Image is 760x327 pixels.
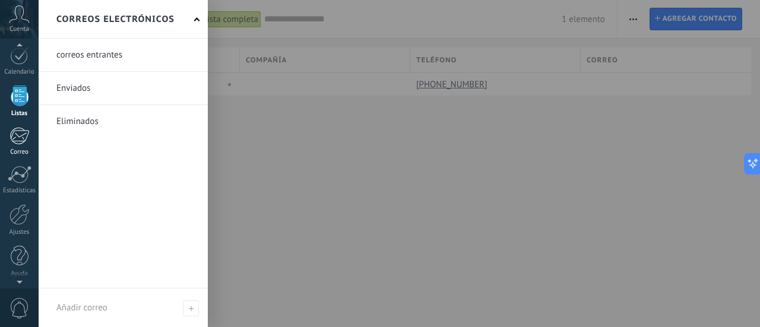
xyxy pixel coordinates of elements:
div: Correo [2,148,37,156]
span: Añadir correo [56,302,107,313]
span: Añadir correo [183,300,199,316]
h2: Correos electrónicos [56,1,175,38]
div: Ajustes [2,228,37,236]
span: Cuenta [9,26,29,33]
div: Ayuda [2,270,37,278]
div: Calendario [2,68,37,76]
li: Eliminados [39,105,208,138]
div: Estadísticas [2,187,37,195]
li: Enviados [39,72,208,105]
li: correos entrantes [39,39,208,72]
div: Listas [2,110,37,118]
